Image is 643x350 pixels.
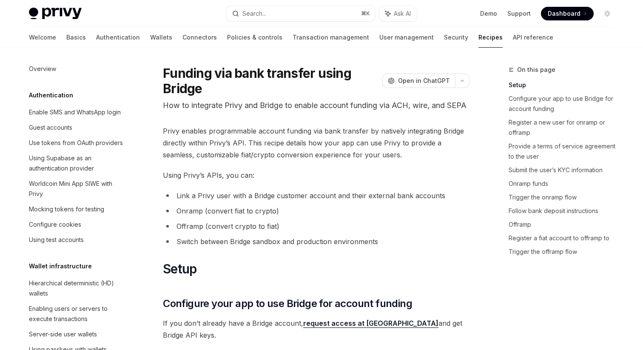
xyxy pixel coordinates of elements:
[22,151,131,176] a: Using Supabase as an authentication provider
[163,190,469,202] li: Link a Privy user with a Bridge customer account and their external bank accounts
[509,92,621,116] a: Configure your app to use Bridge for account funding
[478,27,503,48] a: Recipes
[22,61,131,77] a: Overview
[29,278,126,299] div: Hierarchical deterministic (HD) wallets
[22,232,131,248] a: Using test accounts
[379,6,417,21] button: Ask AI
[29,8,82,20] img: light logo
[22,135,131,151] a: Use tokens from OAuth providers
[379,27,434,48] a: User management
[29,90,73,100] h5: Authentication
[150,27,172,48] a: Wallets
[29,261,92,271] h5: Wallet infrastructure
[163,100,469,111] p: How to integrate Privy and Bridge to enable account funding via ACH, wire, and SEPA
[163,65,379,96] h1: Funding via bank transfer using Bridge
[509,218,621,231] a: Offramp
[29,179,126,199] div: Worldcoin Mini App SIWE with Privy
[509,139,621,163] a: Provide a terms of service agreement to the user
[293,27,369,48] a: Transaction management
[22,301,131,327] a: Enabling users or servers to execute transactions
[29,304,126,324] div: Enabling users or servers to execute transactions
[509,116,621,139] a: Register a new user for onramp or offramp
[382,74,455,88] button: Open in ChatGPT
[29,122,72,133] div: Guest accounts
[444,27,468,48] a: Security
[548,9,580,18] span: Dashboard
[22,105,131,120] a: Enable SMS and WhatsApp login
[163,317,469,341] span: If you don’t already have a Bridge account, and get Bridge API keys.
[22,202,131,217] a: Mocking tokens for testing
[163,220,469,232] li: Offramp (convert crypto to fiat)
[22,276,131,301] a: Hierarchical deterministic (HD) wallets
[509,204,621,218] a: Follow bank deposit instructions
[227,27,282,48] a: Policies & controls
[394,9,411,18] span: Ask AI
[163,236,469,248] li: Switch between Bridge sandbox and production environments
[29,329,97,339] div: Server-side user wallets
[509,78,621,92] a: Setup
[242,9,266,19] div: Search...
[509,245,621,259] a: Trigger the offramp flow
[507,9,531,18] a: Support
[226,6,375,21] button: Search...⌘K
[163,205,469,217] li: Onramp (convert fiat to crypto)
[303,319,438,328] a: request access at [GEOGRAPHIC_DATA]
[22,176,131,202] a: Worldcoin Mini App SIWE with Privy
[66,27,86,48] a: Basics
[29,235,84,245] div: Using test accounts
[29,107,121,117] div: Enable SMS and WhatsApp login
[29,204,104,214] div: Mocking tokens for testing
[163,125,469,161] span: Privy enables programmable account funding via bank transfer by natively integrating Bridge direc...
[22,327,131,342] a: Server-side user wallets
[22,217,131,232] a: Configure cookies
[513,27,553,48] a: API reference
[163,261,196,276] span: Setup
[163,297,412,310] span: Configure your app to use Bridge for account funding
[541,7,594,20] a: Dashboard
[96,27,140,48] a: Authentication
[29,153,126,174] div: Using Supabase as an authentication provider
[480,9,497,18] a: Demo
[29,138,123,148] div: Use tokens from OAuth providers
[29,27,56,48] a: Welcome
[398,77,450,85] span: Open in ChatGPT
[29,64,56,74] div: Overview
[29,219,81,230] div: Configure cookies
[22,120,131,135] a: Guest accounts
[182,27,217,48] a: Connectors
[509,191,621,204] a: Trigger the onramp flow
[509,231,621,245] a: Register a fiat account to offramp to
[517,65,555,75] span: On this page
[509,177,621,191] a: Onramp funds
[163,169,469,181] span: Using Privy’s APIs, you can:
[509,163,621,177] a: Submit the user’s KYC information
[361,10,370,17] span: ⌘ K
[600,7,614,20] button: Toggle dark mode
